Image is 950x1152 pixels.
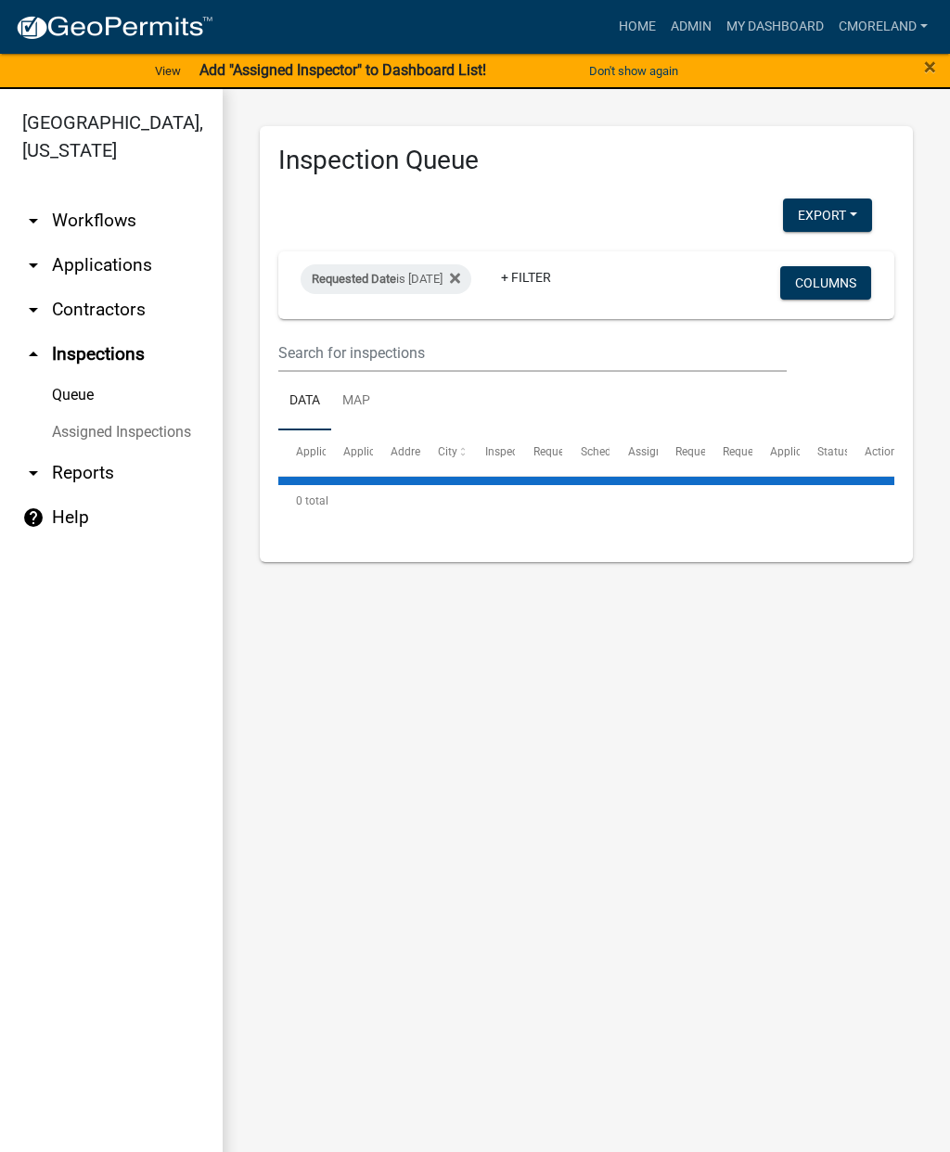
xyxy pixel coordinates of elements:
div: 0 total [278,478,894,524]
datatable-header-cell: Scheduled Time [562,430,610,475]
a: Map [331,372,381,431]
a: + Filter [486,261,566,294]
datatable-header-cell: Address [373,430,420,475]
span: Scheduled Time [581,445,661,458]
i: help [22,506,45,529]
span: City [438,445,457,458]
span: Actions [865,445,903,458]
datatable-header-cell: City [420,430,468,475]
datatable-header-cell: Application [278,430,326,475]
a: Data [278,372,331,431]
span: Address [391,445,431,458]
button: Don't show again [582,56,686,86]
span: Requested Date [312,272,396,286]
a: My Dashboard [719,9,831,45]
button: Export [783,198,872,232]
span: Application [296,445,353,458]
span: × [924,54,936,80]
datatable-header-cell: Assigned Inspector [610,430,657,475]
a: Admin [663,9,719,45]
i: arrow_drop_down [22,254,45,276]
datatable-header-cell: Status [800,430,847,475]
a: cmoreland [831,9,935,45]
span: Application Type [343,445,428,458]
datatable-header-cell: Actions [847,430,894,475]
a: View [148,56,188,86]
span: Requested Date [533,445,611,458]
span: Requestor Name [675,445,759,458]
span: Requestor Phone [723,445,808,458]
a: Home [611,9,663,45]
button: Close [924,56,936,78]
i: arrow_drop_up [22,343,45,365]
datatable-header-cell: Inspection Type [468,430,515,475]
strong: Add "Assigned Inspector" to Dashboard List! [199,61,486,79]
datatable-header-cell: Requestor Phone [705,430,752,475]
datatable-header-cell: Requestor Name [658,430,705,475]
input: Search for inspections [278,334,787,372]
datatable-header-cell: Application Description [752,430,800,475]
span: Status [817,445,850,458]
datatable-header-cell: Application Type [326,430,373,475]
i: arrow_drop_down [22,462,45,484]
span: Application Description [770,445,887,458]
h3: Inspection Queue [278,145,894,176]
button: Columns [780,266,871,300]
i: arrow_drop_down [22,299,45,321]
span: Inspection Type [485,445,564,458]
i: arrow_drop_down [22,210,45,232]
span: Assigned Inspector [628,445,724,458]
div: is [DATE] [301,264,471,294]
datatable-header-cell: Requested Date [515,430,562,475]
